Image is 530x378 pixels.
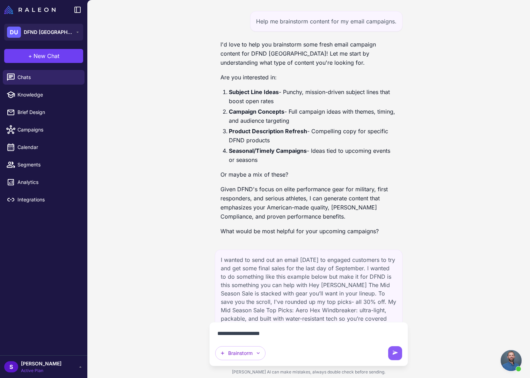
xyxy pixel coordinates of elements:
li: - Ideas tied to upcoming events or seasons [229,146,397,164]
span: New Chat [34,52,59,60]
span: Chats [17,73,79,81]
a: Segments [3,157,85,172]
p: Given DFND's focus on elite performance gear for military, first responders, and serious athletes... [220,185,397,221]
div: DU [7,27,21,38]
strong: Seasonal/Timely Campaigns [229,147,307,154]
strong: Subject Line Ideas [229,88,279,95]
span: Calendar [17,143,79,151]
img: Raleon Logo [4,6,56,14]
div: Open chat [501,350,522,371]
a: Campaigns [3,122,85,137]
p: Or maybe a mix of these? [220,170,397,179]
a: Integrations [3,192,85,207]
button: +New Chat [4,49,83,63]
span: + [28,52,32,60]
p: Are you interested in: [220,73,397,82]
li: - Punchy, mission-driven subject lines that boost open rates [229,87,397,106]
span: Segments [17,161,79,169]
span: Campaigns [17,126,79,134]
span: Knowledge [17,91,79,99]
a: Raleon Logo [4,6,58,14]
button: DUDFND [GEOGRAPHIC_DATA] [4,24,83,41]
span: Active Plan [21,368,61,374]
a: Analytics [3,175,85,190]
span: [PERSON_NAME] [21,360,61,368]
span: DFND [GEOGRAPHIC_DATA] [24,28,73,36]
div: [PERSON_NAME] AI can make mistakes, always double check before sending. [209,366,408,378]
span: Brief Design [17,108,79,116]
p: I'd love to help you brainstorm some fresh email campaign content for DFND [GEOGRAPHIC_DATA]! Let... [220,40,397,67]
li: - Full campaign ideas with themes, timing, and audience targeting [229,107,397,125]
span: Integrations [17,196,79,204]
p: What would be most helpful for your upcoming campaigns? [220,227,397,236]
button: Brainstorm [215,346,266,360]
strong: Product Description Refresh [229,128,307,135]
a: Chats [3,70,85,85]
div: Help me brainstorm content for my email campaigns. [250,11,402,31]
a: Knowledge [3,87,85,102]
li: - Compelling copy for specific DFND products [229,127,397,145]
strong: Campaign Concepts [229,108,284,115]
div: S [4,361,18,372]
a: Calendar [3,140,85,155]
a: Brief Design [3,105,85,120]
span: Analytics [17,178,79,186]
